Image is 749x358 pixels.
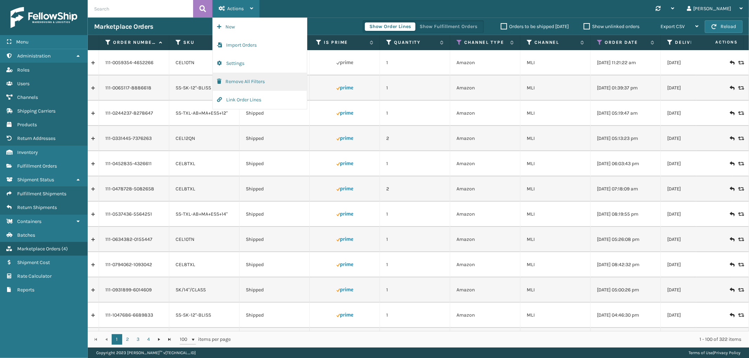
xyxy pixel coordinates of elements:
button: Remove All Filters [213,73,307,91]
i: Create Return Label [730,59,734,66]
p: Copyright 2023 [PERSON_NAME]™ v [TECHNICAL_ID] [96,347,196,358]
i: Replace [738,111,742,116]
span: Go to the next page [156,337,162,342]
td: MLI [520,303,591,328]
span: Menu [16,39,28,45]
span: Reports [17,287,34,293]
i: Replace [738,136,742,141]
span: Inventory [17,149,38,155]
td: [DATE] 08:42:32 pm [591,252,661,277]
td: Amazon [450,303,520,328]
div: 1 - 100 of 322 items [241,336,741,343]
a: SS-SK-12"-BLISS [176,312,211,318]
label: Channel Type [464,39,507,46]
i: Replace [738,161,742,166]
span: Return Shipments [17,204,57,210]
td: Amazon [450,75,520,101]
a: 111-0452835-4326611 [105,160,152,167]
a: Privacy Policy [714,350,741,355]
a: SS-SK-12"-BLISS [176,85,211,91]
a: 111-0634382-0155447 [105,236,152,243]
td: 1 [380,277,450,303]
td: [DATE] [661,75,731,101]
span: ( 4 ) [61,246,68,252]
td: Amazon [450,101,520,126]
i: Create Return Label [730,185,734,192]
i: Create Return Label [730,236,734,243]
td: [DATE] 05:00:26 pm [591,277,661,303]
span: Channels [17,94,38,100]
td: 1 [380,303,450,328]
span: Actions [227,6,244,12]
button: Settings [213,54,307,73]
td: Shipped [239,202,310,227]
a: Go to the next page [154,334,164,345]
i: Create Return Label [730,286,734,293]
span: Containers [17,218,41,224]
a: 3 [133,334,143,345]
button: Reload [705,20,743,33]
a: CEL8TXL [176,186,195,192]
i: Replace [738,313,742,318]
td: [DATE] [661,176,731,202]
label: SKU [183,39,226,46]
td: Shipped [239,176,310,202]
td: 1 [380,151,450,176]
a: SK/14"/CLASS [176,287,206,293]
td: 1 [380,328,450,353]
td: [DATE] [661,126,731,151]
a: CEL10TN [176,60,195,66]
td: [DATE] 05:19:47 am [591,101,661,126]
td: Amazon [450,176,520,202]
i: Create Return Label [730,85,734,92]
a: 2 [122,334,133,345]
td: [DATE] [661,151,731,176]
td: [DATE] 08:19:55 pm [591,202,661,227]
label: Quantity [394,39,436,46]
i: Replace [738,262,742,267]
td: 1 [380,227,450,252]
span: Batches [17,232,35,238]
a: 111-0059354-4652266 [105,59,153,66]
td: MLI [520,227,591,252]
td: Shipped [239,151,310,176]
td: [DATE] 01:39:37 pm [591,75,661,101]
td: Amazon [450,126,520,151]
td: MLI [520,101,591,126]
td: [DATE] [661,101,731,126]
span: Return Addresses [17,135,55,141]
i: Create Return Label [730,312,734,319]
td: MLI [520,126,591,151]
i: Create Return Label [730,135,734,142]
a: Go to the last page [164,334,175,345]
td: 2 [380,176,450,202]
td: [DATE] 04:46:30 pm [591,303,661,328]
span: Export CSV [661,23,685,29]
i: Replace [738,237,742,242]
label: Deliver By Date [675,39,717,46]
label: Orders to be shipped [DATE] [501,23,569,29]
span: Rate Calculator [17,273,52,279]
label: Order Number [113,39,156,46]
td: Amazon [450,202,520,227]
a: 111-0331445-7376263 [105,135,152,142]
a: SS-TXL-AB+MA+ESS+14" [176,211,228,217]
td: Amazon [450,328,520,353]
i: Replace [738,288,742,292]
a: CEL8TXL [176,262,195,268]
a: CEL10TN [176,236,195,242]
a: CEL8TXL [176,161,195,167]
span: Fulfillment Shipments [17,191,66,197]
td: Shipped [239,252,310,277]
a: 111-0065117-8886618 [105,85,151,92]
span: Go to the last page [167,337,172,342]
span: Users [17,81,29,87]
td: [DATE] 11:21:22 am [591,50,661,75]
span: Fulfillment Orders [17,163,57,169]
a: 1 [112,334,122,345]
a: 111-0794062-1093042 [105,261,152,268]
td: [DATE] [661,328,731,353]
td: [DATE] [661,227,731,252]
button: Link Order Lines [213,91,307,109]
a: SS-TXL-AB+MA+ESS+12" [176,110,228,116]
